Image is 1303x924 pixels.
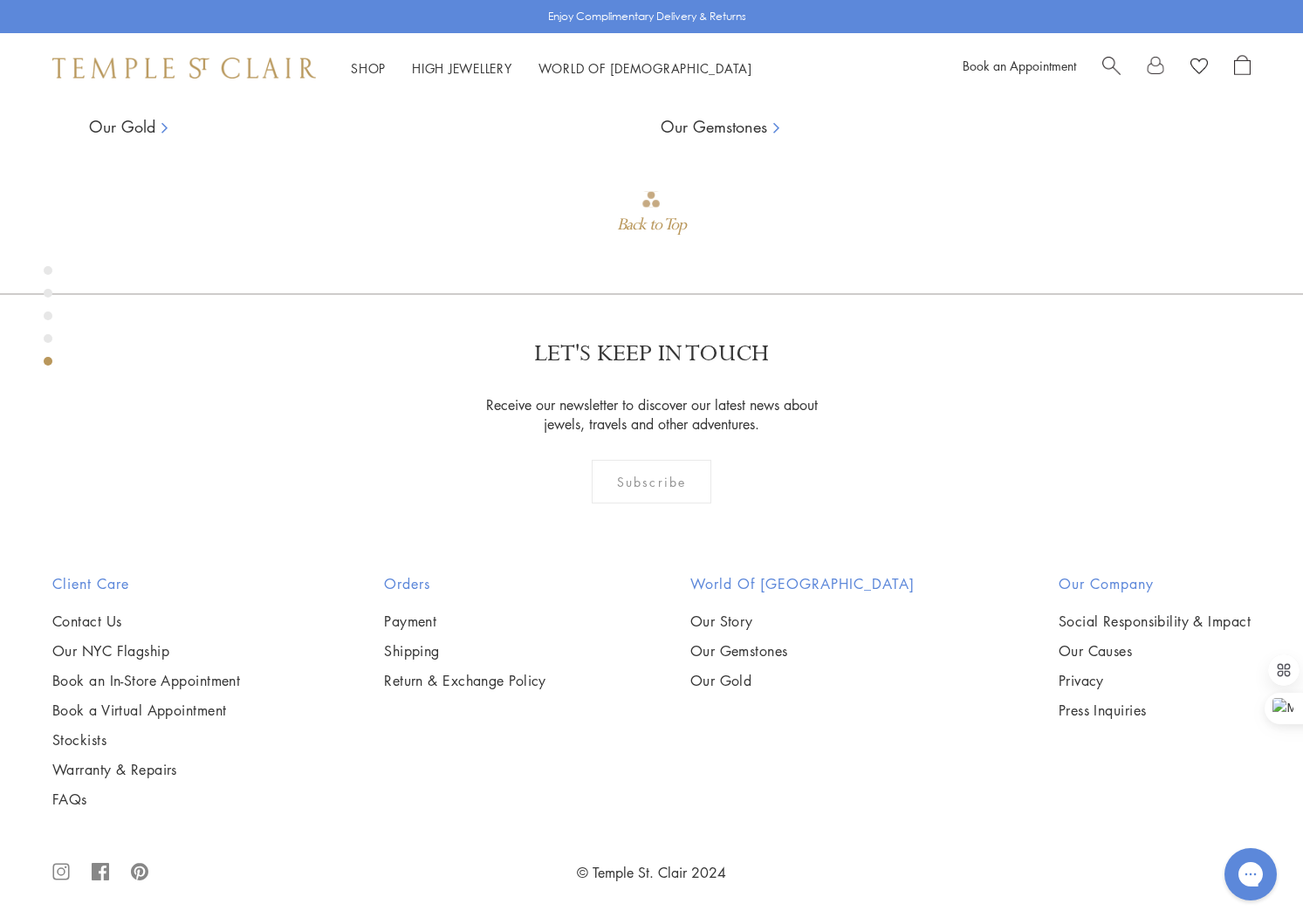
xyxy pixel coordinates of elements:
h2: World of [GEOGRAPHIC_DATA] [690,573,915,594]
h2: Our Company [1059,573,1251,594]
a: Our Gemstones [690,641,915,660]
a: FAQs [52,790,240,809]
a: Book an In-Store Appointment [52,671,240,690]
img: Temple St. Clair [52,58,316,79]
a: View Wishlist [1190,55,1208,81]
a: High JewelleryHigh Jewellery [412,59,512,77]
a: Search [1102,55,1121,81]
h2: Client Care [52,573,240,594]
a: Our NYC Flagship [52,641,240,660]
a: Book a Virtual Appointment [52,701,240,720]
a: Shipping [384,641,546,660]
a: Payment [384,612,546,631]
a: Contact Us [52,612,240,631]
h2: Orders [384,573,546,594]
p: LET'S KEEP IN TOUCH [534,339,769,369]
div: Back to Top [617,209,685,241]
a: World of [DEMOGRAPHIC_DATA]World of [DEMOGRAPHIC_DATA] [538,59,752,77]
a: Warranty & Repairs [52,760,240,779]
a: Our Gemstones [661,116,767,137]
nav: Main navigation [351,58,752,79]
a: Social Responsibility & Impact [1059,612,1251,631]
div: Product gallery navigation [44,262,52,380]
a: Privacy [1059,671,1251,690]
a: ShopShop [351,59,386,77]
a: Our Gold [690,671,915,690]
a: Our Gold [89,116,155,137]
p: Receive our newsletter to discover our latest news about jewels, travels and other adventures. [475,395,828,434]
a: Return & Exchange Policy [384,671,546,690]
a: Our Causes [1059,641,1251,660]
a: Book an Appointment [963,57,1076,74]
a: Press Inquiries [1059,701,1251,720]
a: © Temple St. Clair 2024 [577,863,726,882]
iframe: Gorgias live chat messenger [1216,842,1286,907]
a: Open Shopping Bag [1234,55,1251,81]
div: Subscribe [592,460,711,503]
a: Our Story [690,612,915,631]
div: Go to top [617,189,685,241]
p: Enjoy Complimentary Delivery & Returns [548,8,746,25]
a: Stockists [52,730,240,749]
